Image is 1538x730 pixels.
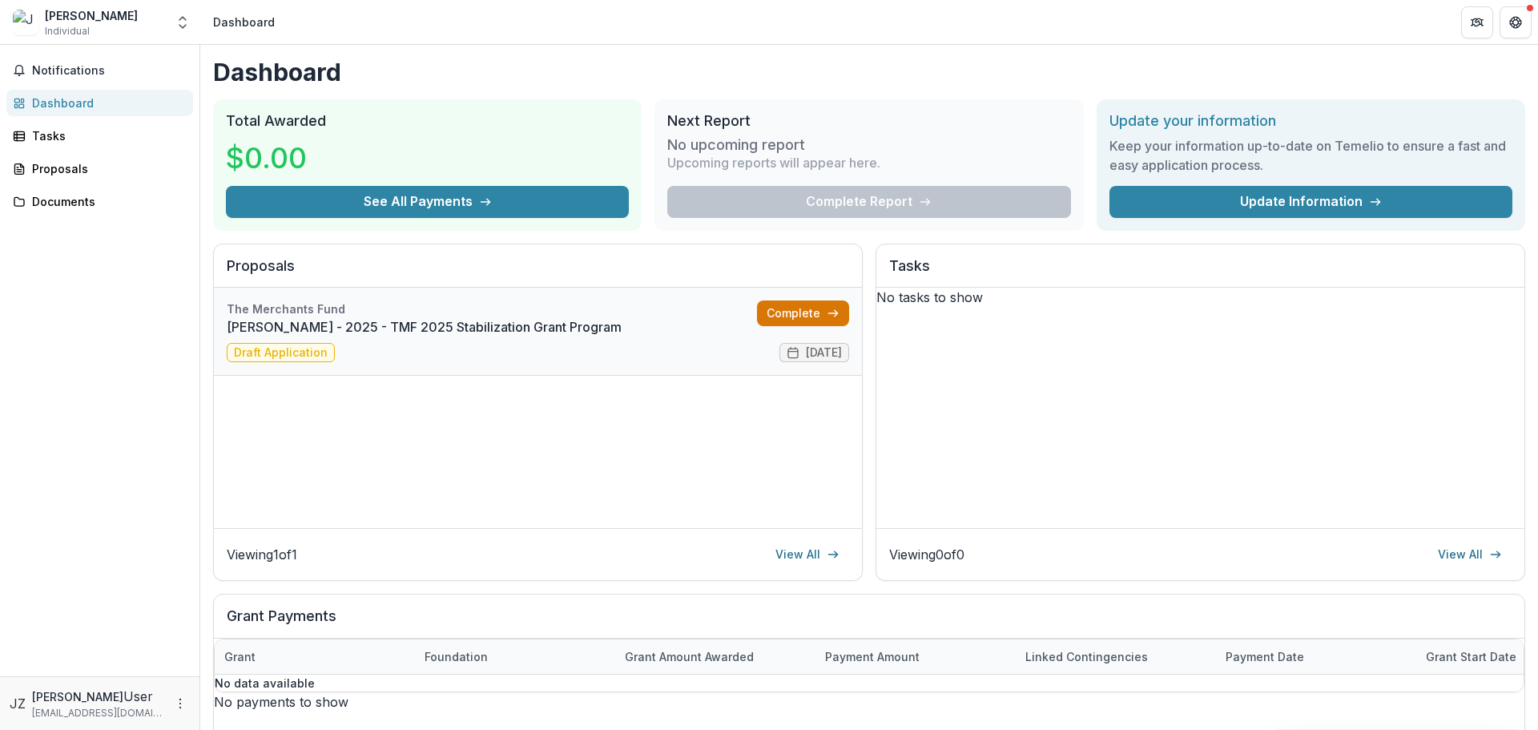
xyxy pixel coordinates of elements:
p: Viewing 1 of 1 [227,545,297,564]
p: No tasks to show [876,288,1524,307]
h2: Proposals [227,257,849,288]
h2: Total Awarded [226,112,629,130]
a: Documents [6,188,193,215]
p: No data available [215,675,1524,692]
div: Grant amount awarded [615,648,763,665]
a: Proposals [6,155,193,182]
div: Proposals [32,160,180,177]
img: Jun Zhang [13,10,38,35]
h1: Dashboard [213,58,1525,87]
div: Foundation [415,648,497,665]
nav: breadcrumb [207,10,281,34]
button: Notifications [6,58,193,83]
div: Payment Amount [815,639,1016,674]
div: Grant amount awarded [615,639,815,674]
a: View All [766,542,849,567]
h2: Next Report [667,112,1070,130]
p: [EMAIL_ADDRESS][DOMAIN_NAME] [32,706,164,720]
a: Update Information [1109,186,1512,218]
button: See All Payments [226,186,629,218]
h3: $0.00 [226,136,307,179]
button: Get Help [1500,6,1532,38]
div: Documents [32,193,180,210]
a: [PERSON_NAME] - 2025 - TMF 2025 Stabilization Grant Program [227,317,757,337]
p: Viewing 0 of 0 [889,545,964,564]
div: Dashboard [32,95,180,111]
div: Linked Contingencies [1016,639,1216,674]
div: Grant [215,639,415,674]
p: User [123,687,153,706]
div: Payment date [1216,639,1416,674]
a: View All [1428,542,1512,567]
div: Linked Contingencies [1016,648,1158,665]
p: Upcoming reports will appear here. [667,153,880,172]
div: Grant start date [1416,648,1526,665]
h2: Update your information [1109,112,1512,130]
div: Tasks [32,127,180,144]
h3: No upcoming report [667,136,805,154]
div: Payment date [1216,648,1314,665]
div: Foundation [415,639,615,674]
button: Open entity switcher [171,6,194,38]
h3: Keep your information up-to-date on Temelio to ensure a fast and easy application process. [1109,136,1512,175]
p: [PERSON_NAME] [32,688,123,705]
div: [PERSON_NAME] [45,7,138,24]
div: Jun Zhang [10,694,26,713]
div: Dashboard [213,14,275,30]
h2: Tasks [889,257,1512,288]
span: Notifications [32,64,187,78]
div: No payments to show [214,692,1524,712]
a: Dashboard [6,90,193,116]
a: Tasks [6,123,193,149]
div: Payment Amount [815,648,929,665]
h2: Grant Payments [227,607,1512,638]
a: Complete [757,300,849,326]
button: More [171,694,190,713]
div: Grant [215,648,265,665]
button: Partners [1461,6,1493,38]
span: Individual [45,24,90,38]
